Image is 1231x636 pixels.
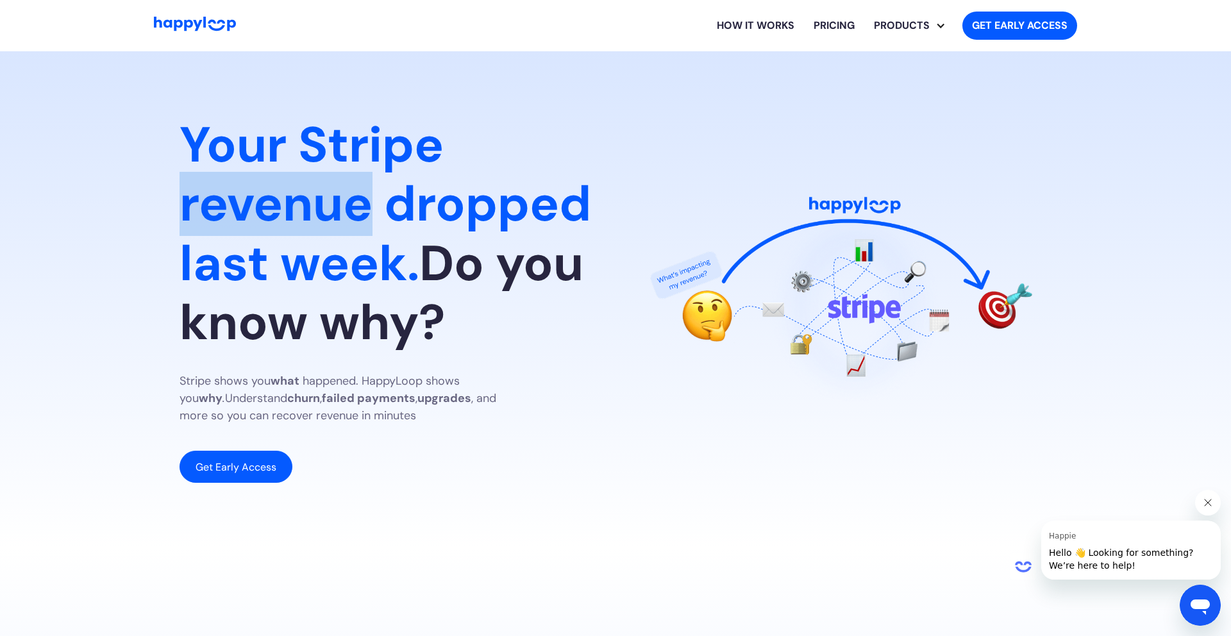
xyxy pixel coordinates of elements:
[864,5,952,46] div: Explore HappyLoop use cases
[180,113,591,295] span: Your Stripe revenue dropped last week.
[287,390,320,406] strong: churn
[322,390,415,406] strong: failed payments
[271,373,299,389] strong: what
[874,5,952,46] div: PRODUCTS
[864,18,939,33] div: PRODUCTS
[222,390,225,406] em: .
[962,12,1077,40] a: Get started with HappyLoop
[199,390,222,406] strong: why
[804,5,864,46] a: View HappyLoop pricing plans
[1180,585,1221,626] iframe: Button to launch messaging window
[154,17,236,35] a: Go to Home Page
[417,390,471,406] strong: upgrades
[1041,521,1221,580] iframe: Message from Happie
[707,5,804,46] a: Learn how HappyLoop works
[180,451,292,483] a: Get Early Access
[180,115,595,352] h1: Do you know why?
[1010,490,1221,580] div: Happie says "Hello 👋 Looking for something? We’re here to help!". Open messaging window to contin...
[154,17,236,31] img: HappyLoop Logo
[1195,490,1221,515] iframe: Close message from Happie
[1010,554,1036,580] iframe: no content
[180,372,526,424] p: Stripe shows you happened. HappyLoop shows you Understand , , , and more so you can recover reven...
